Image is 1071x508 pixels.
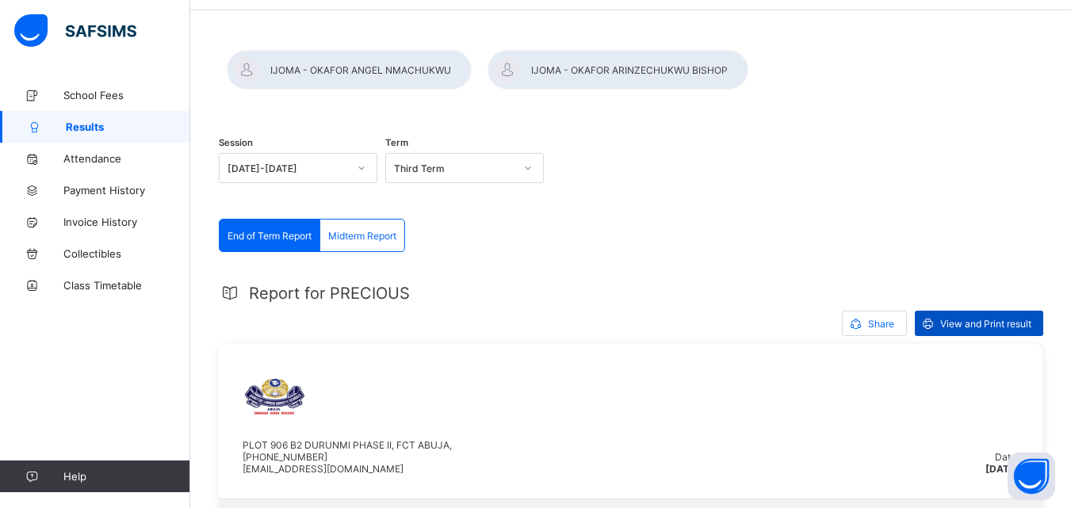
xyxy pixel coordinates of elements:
span: Date: [995,451,1019,463]
span: Term [385,137,408,148]
span: Midterm Report [328,230,396,242]
span: Payment History [63,184,190,197]
span: Attendance [63,152,190,165]
img: safsims [14,14,136,48]
span: Results [66,120,190,133]
span: Collectibles [63,247,190,260]
span: School Fees [63,89,190,101]
button: Open asap [1008,453,1055,500]
span: Report for PRECIOUS [249,284,410,303]
img: sanctuslumenchristischool.png [243,368,306,431]
span: View and Print result [940,318,1031,330]
span: Class Timetable [63,279,190,292]
span: End of Term Report [228,230,312,242]
div: Third Term [394,162,514,174]
span: [DATE] [985,463,1019,475]
span: Invoice History [63,216,190,228]
span: PLOT 906 B2 DURUNMI PHASE II, FCT ABUJA, [PHONE_NUMBER] [EMAIL_ADDRESS][DOMAIN_NAME] [243,439,452,475]
span: Help [63,470,189,483]
span: Share [868,318,894,330]
span: Session [219,137,253,148]
div: [DATE]-[DATE] [228,162,348,174]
